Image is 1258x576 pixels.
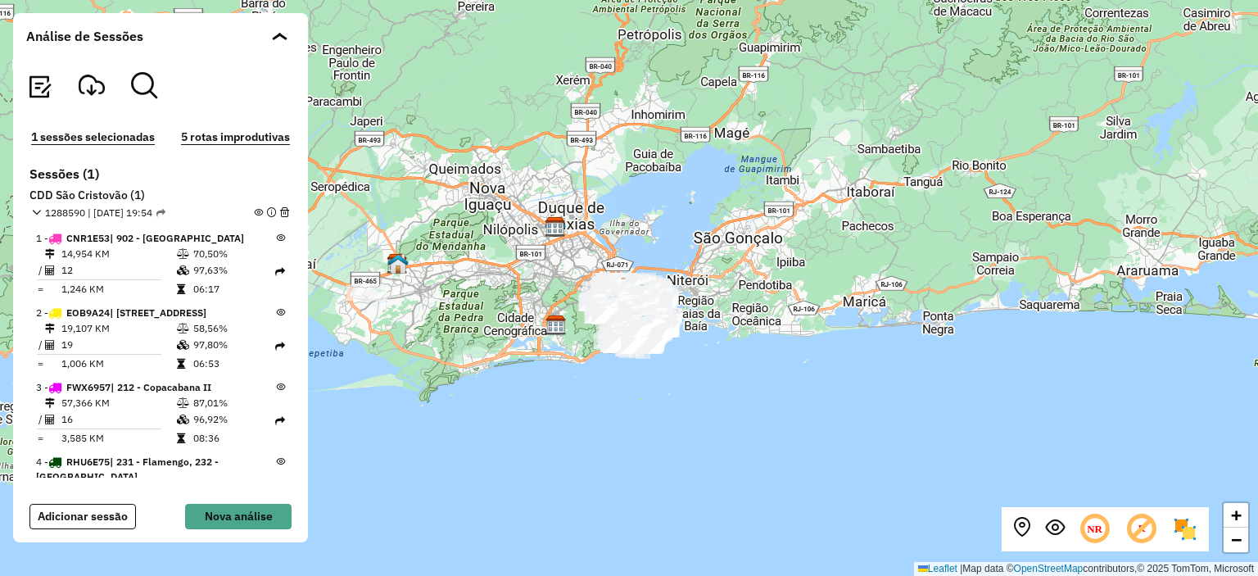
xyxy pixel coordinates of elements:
[26,128,160,147] button: 1 sessões selecionadas
[603,337,644,353] div: Atividade não roteirizada - MARAVILHA CARIOCA LA
[177,249,189,259] i: % de utilização do peso
[624,332,665,348] div: Atividade não roteirizada - QC 40
[1172,516,1198,542] img: Exibir/Ocultar setores
[36,380,211,395] span: 3 -
[61,320,176,337] td: 19,107 KM
[346,284,387,301] div: Atividade não roteirizada - MARCIO LOPES VIEIRA
[626,328,667,344] div: Atividade não roteirizada - QUIOSQUE DO L E C BA
[66,381,111,393] span: FWX6957
[604,337,645,353] div: Atividade não roteirizada - 57.497.289 EDUARDO DE SANTANA RAGGIO
[1224,528,1248,552] a: Zoom out
[192,430,275,447] td: 08:36
[192,281,275,297] td: 06:17
[66,306,110,319] span: EOB9A24
[631,324,672,340] div: Atividade não roteirizada - CLARA BELA BAR E RES
[177,284,185,294] i: Tempo total em rota
[79,72,105,102] button: Visualizar Romaneio Exportadas
[36,262,44,279] td: /
[627,326,668,342] div: Atividade não roteirizada - Q C 19 ALIMENTOS LTD
[66,456,110,468] span: RHU6E75
[36,430,44,447] td: =
[192,395,275,411] td: 87,01%
[1231,529,1242,550] span: −
[631,283,653,304] img: 502 UDC Light SCR Centro
[61,430,176,447] td: 3,585 KM
[26,72,52,102] button: Visualizar relatório de Roteirização Exportadas
[918,563,957,574] a: Leaflet
[36,456,219,483] span: 231 - Flamengo, 232 - Glória
[61,262,176,279] td: 12
[192,320,275,337] td: 58,56%
[110,232,244,244] span: 902 - Santa Tereza
[387,253,409,274] img: INT - Cervejaria Campo Grande
[26,26,143,46] span: Análise de Sessões
[627,327,667,343] div: Atividade não roteirizada - ENCHENDO LINGUICA BA
[600,295,621,316] img: 503 UDC Light Tijuca
[36,281,44,297] td: =
[275,267,285,277] i: Rota exportada
[176,128,295,147] button: 5 rotas improdutivas
[61,337,176,353] td: 19
[636,320,658,342] img: FAD MOT Contêiner Bota Fogo
[192,246,275,262] td: 70,50%
[1231,505,1242,525] span: +
[61,281,176,297] td: 1,246 KM
[1224,503,1248,528] a: Zoom in
[914,562,1258,576] div: Map data © contributors,© 2025 TomTom, Microsoft
[192,262,275,279] td: 97,63%
[177,324,189,333] i: % de utilização do peso
[45,249,55,259] i: Distância Total
[1125,512,1159,547] span: Exibir rótulo
[36,356,44,372] td: =
[387,253,408,274] img: CDD Rio de Janeiro
[275,342,285,351] i: Rota exportada
[545,216,566,238] img: CDD Pavuna
[624,329,665,346] div: Atividade não roteirizada - VIALE BAR E LANCHONE
[614,336,655,352] div: Atividade não roteirizada - NOVE
[1012,518,1032,542] button: Centralizar mapa no depósito ou ponto de apoio
[36,306,206,320] span: 2 -
[177,359,185,369] i: Tempo total em rota
[632,323,654,344] img: UDC Copacabana
[185,504,292,529] button: Nova análise
[45,415,55,424] i: Total de Atividades
[66,232,110,244] span: CNR1E53
[545,315,567,336] img: CDD Jacarepaguá
[177,340,189,350] i: % de utilização da cubagem
[960,563,962,574] span: |
[45,340,55,350] i: Total de Atividades
[29,188,292,203] h6: CDD São Cristovão (1)
[633,314,654,335] img: 501 UDC Full Botafogo
[623,331,664,347] div: Atividade não roteirizada - QC 38 ALIMENTOS LTDA
[111,381,211,393] span: 212 - Copacabana II
[1045,518,1065,542] button: Exibir sessão original
[36,455,276,484] span: 4 -
[61,356,176,372] td: 1,006 KM
[637,320,678,337] div: Atividade não roteirizada - MARESIAS BAR SERVICO
[177,398,189,408] i: % de utilização do peso
[275,416,285,426] i: Rota exportada
[61,246,176,262] td: 14,954 KM
[622,338,663,354] div: Atividade não roteirizada - QUIOSQUE MANGABEIRA
[45,324,55,333] i: Distância Total
[45,265,55,275] i: Total de Atividades
[61,411,176,428] td: 16
[1014,563,1084,574] a: OpenStreetMap
[1078,512,1112,547] span: Ocultar NR
[110,306,206,319] span: 101 - Praça da Bandeira, 102 - Rio Comprido II
[29,504,136,529] button: Adicionar sessão
[36,411,44,428] td: /
[45,206,165,220] span: 1288590 | [DATE] 19:54
[61,395,176,411] td: 57,366 KM
[45,398,55,408] i: Distância Total
[36,337,44,353] td: /
[192,356,275,372] td: 06:53
[29,166,292,182] h6: Sessões (1)
[177,265,189,275] i: % de utilização da cubagem
[177,415,189,424] i: % de utilização da cubagem
[36,231,244,246] span: 1 -
[639,321,680,338] div: Atividade não roteirizada - ELZA BARROS DE LIMA
[621,337,662,353] div: Atividade não roteirizada - OP FRANCISCO TAVARES
[638,320,679,337] div: Atividade não roteirizada - MURETA DO LEME BAR E
[177,433,185,443] i: Tempo total em rota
